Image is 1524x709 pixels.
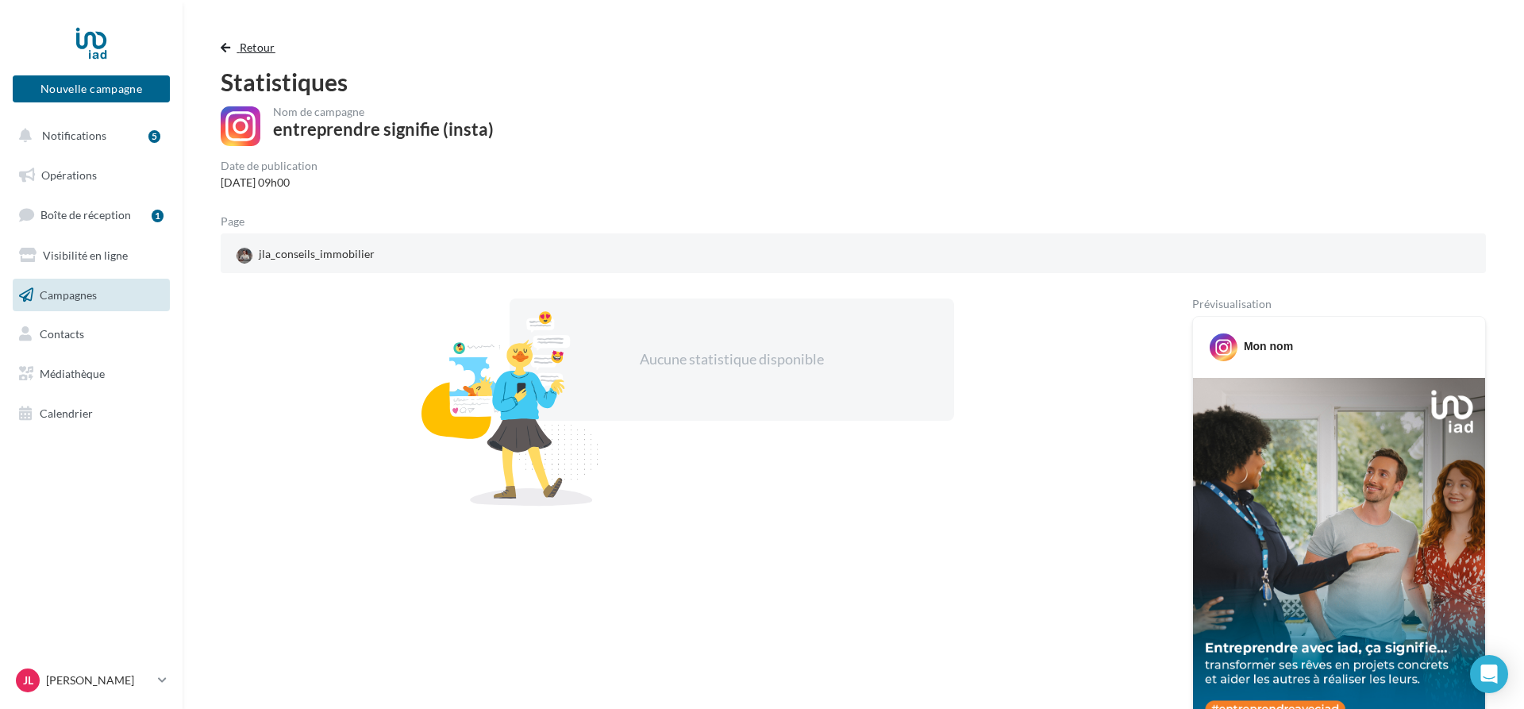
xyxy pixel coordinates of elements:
button: Nouvelle campagne [13,75,170,102]
div: 5 [148,130,160,143]
div: Page [221,216,257,227]
span: Calendrier [40,407,93,420]
a: Contacts [10,318,173,351]
span: Visibilité en ligne [43,249,128,262]
span: Opérations [41,168,97,182]
button: Notifications 5 [10,119,167,152]
span: Notifications [42,129,106,142]
a: Visibilité en ligne [10,239,173,272]
div: Open Intercom Messenger [1470,655,1508,693]
div: entreprendre signifie (insta) [273,121,494,138]
a: Médiathèque [10,357,173,391]
a: Calendrier [10,397,173,430]
div: Prévisualisation [1192,299,1486,310]
span: Boîte de réception [40,208,131,222]
div: Nom de campagne [273,106,494,118]
div: [DATE] 09h00 [221,175,317,191]
div: Date de publication [221,160,317,171]
a: Boîte de réception1 [10,198,173,232]
span: Retour [240,40,275,54]
span: Contacts [40,327,84,341]
a: JL [PERSON_NAME] [13,665,170,696]
div: Statistiques [221,70,1486,94]
div: Aucune statistique disponible [560,349,903,370]
div: 1 [152,210,164,222]
p: [PERSON_NAME] [46,672,152,688]
a: Campagnes [10,279,173,312]
span: Campagnes [40,287,97,301]
a: jla_conseils_immobilier [233,243,647,267]
span: JL [23,672,33,688]
span: Médiathèque [40,367,105,380]
a: Opérations [10,159,173,192]
div: jla_conseils_immobilier [233,243,378,267]
div: Mon nom [1244,338,1293,354]
button: Retour [221,38,282,57]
